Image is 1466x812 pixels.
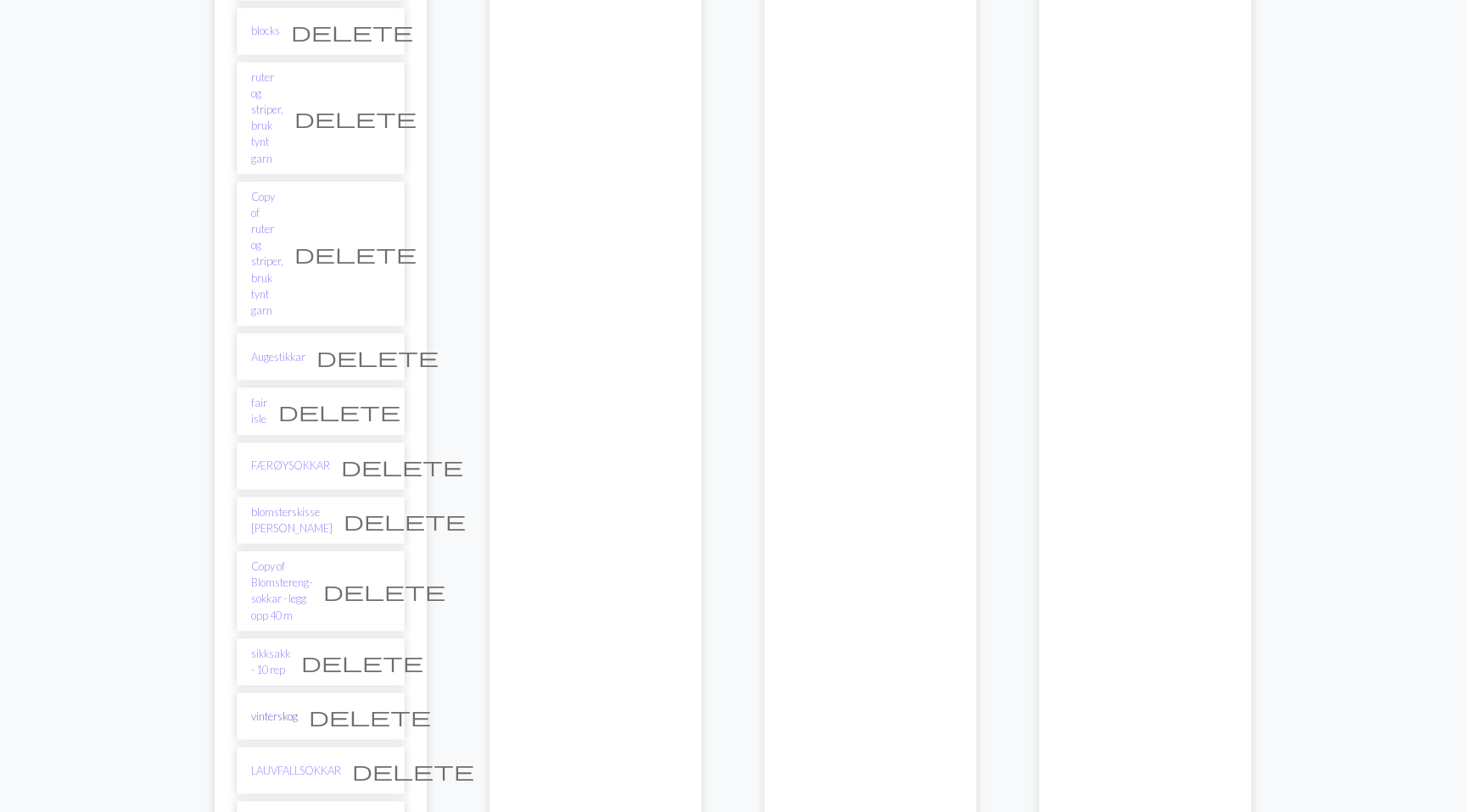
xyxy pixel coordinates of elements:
span: delete [316,345,439,369]
button: Delete chart [280,15,424,47]
span: delete [294,106,417,130]
span: delete [341,454,463,478]
button: Delete chart [305,341,450,373]
a: FÆRØYSOKKAR [251,458,330,474]
span: delete [352,759,474,782]
button: Delete chart [330,450,474,482]
button: Delete chart [312,575,456,607]
button: Delete chart [333,504,477,537]
a: Copy of Blomstereng-sokkar - legg opp 40 m [251,559,312,624]
span: delete [301,650,423,674]
span: delete [291,19,413,43]
a: Augestikkar [251,349,305,365]
a: blomsterskisse [PERSON_NAME] [251,504,333,537]
button: Delete chart [283,102,428,134]
a: vinterskog [251,709,298,725]
button: Delete chart [341,754,485,787]
a: Copy of ruter og striper, bruk tynt garn [251,189,283,320]
a: fair isle [251,395,267,427]
span: delete [323,579,445,603]
button: Delete chart [298,700,442,732]
button: Delete chart [283,237,428,270]
button: Delete chart [267,395,411,427]
span: delete [278,399,400,423]
span: delete [309,704,431,728]
span: delete [344,509,466,532]
span: delete [294,242,417,265]
a: LAUVFALLSOKKAR [251,763,341,779]
button: Delete chart [290,646,434,678]
a: sikksakk - 10 rep [251,646,290,678]
a: blocks [251,23,280,39]
a: ruter og striper, bruk tynt garn [251,70,283,167]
